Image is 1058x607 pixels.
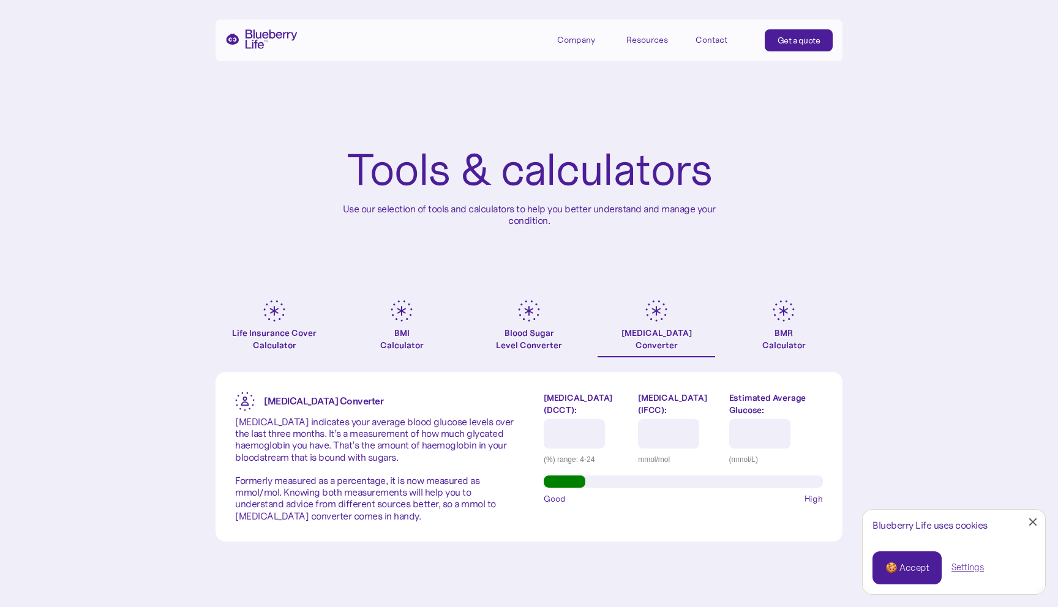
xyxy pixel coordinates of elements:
div: BMR Calculator [762,327,806,351]
p: [MEDICAL_DATA] indicates your average blood glucose levels over the last three months. It’s a mea... [235,416,514,522]
h1: Tools & calculators [347,147,712,193]
a: Contact [696,29,751,50]
div: BMI Calculator [380,327,424,351]
div: Life Insurance Cover Calculator [216,327,333,351]
div: Get a quote [778,34,820,47]
a: Life Insurance Cover Calculator [216,300,333,357]
div: Blueberry Life uses cookies [872,519,1035,531]
label: Estimated Average Glucose: [729,392,823,416]
p: Use our selection of tools and calculators to help you better understand and manage your condition. [333,203,725,226]
div: [MEDICAL_DATA] Converter [621,327,692,351]
a: Settings [951,561,984,574]
div: Blood Sugar Level Converter [496,327,562,351]
div: (mmol/L) [729,453,823,466]
div: Resources [626,35,668,45]
label: [MEDICAL_DATA] (DCCT): [544,392,629,416]
a: 🍪 Accept [872,551,942,584]
div: Resources [626,29,681,50]
div: 🍪 Accept [885,561,929,575]
div: Contact [696,35,727,45]
label: [MEDICAL_DATA] (IFCC): [638,392,719,416]
div: mmol/mol [638,453,719,466]
strong: [MEDICAL_DATA] Converter [264,395,383,407]
a: home [225,29,298,49]
a: Blood SugarLevel Converter [470,300,588,357]
span: Good [544,493,566,505]
a: Get a quote [765,29,833,51]
a: BMRCalculator [725,300,842,357]
div: (%) range: 4-24 [544,453,629,466]
span: High [805,493,823,505]
div: Company [557,35,595,45]
div: Company [557,29,612,50]
a: Close Cookie Popup [1021,510,1045,534]
a: [MEDICAL_DATA]Converter [598,300,715,357]
a: BMICalculator [343,300,460,357]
